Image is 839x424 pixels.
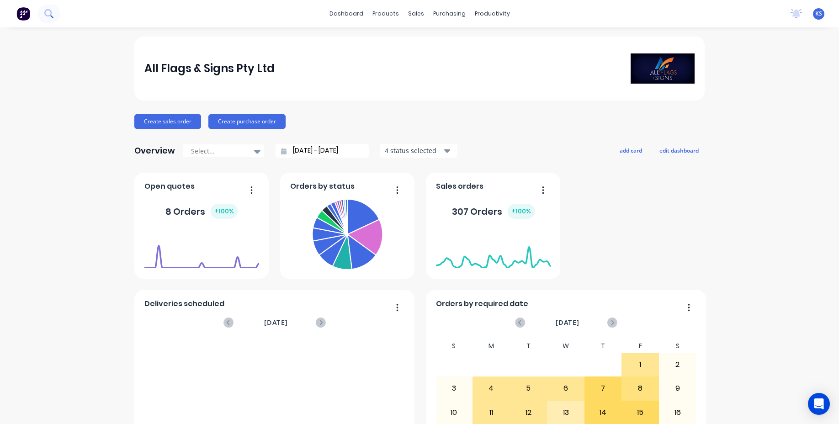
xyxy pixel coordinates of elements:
[429,7,470,21] div: purchasing
[380,144,457,158] button: 4 status selected
[144,59,275,78] div: All Flags & Signs Pty Ltd
[585,401,621,424] div: 14
[368,7,404,21] div: products
[134,142,175,160] div: Overview
[659,401,696,424] div: 16
[621,339,659,353] div: F
[208,114,286,129] button: Create purchase order
[436,401,473,424] div: 10
[510,339,547,353] div: T
[659,339,696,353] div: S
[622,401,658,424] div: 15
[614,144,648,156] button: add card
[622,353,658,376] div: 1
[585,377,621,400] div: 7
[16,7,30,21] img: Factory
[325,7,368,21] a: dashboard
[547,339,584,353] div: W
[436,377,473,400] div: 3
[508,204,535,219] div: + 100 %
[435,339,473,353] div: S
[547,401,584,424] div: 13
[473,377,510,400] div: 4
[436,181,483,192] span: Sales orders
[510,377,547,400] div: 5
[584,339,622,353] div: T
[510,401,547,424] div: 12
[815,10,822,18] span: KS
[659,353,696,376] div: 2
[473,339,510,353] div: M
[404,7,429,21] div: sales
[264,318,288,328] span: [DATE]
[653,144,705,156] button: edit dashboard
[659,377,696,400] div: 9
[547,377,584,400] div: 6
[808,393,830,415] div: Open Intercom Messenger
[452,204,535,219] div: 307 Orders
[473,401,510,424] div: 11
[622,377,658,400] div: 8
[211,204,238,219] div: + 100 %
[165,204,238,219] div: 8 Orders
[144,181,195,192] span: Open quotes
[385,146,442,155] div: 4 status selected
[631,53,695,84] img: All Flags & Signs Pty Ltd
[470,7,515,21] div: productivity
[134,114,201,129] button: Create sales order
[556,318,579,328] span: [DATE]
[290,181,355,192] span: Orders by status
